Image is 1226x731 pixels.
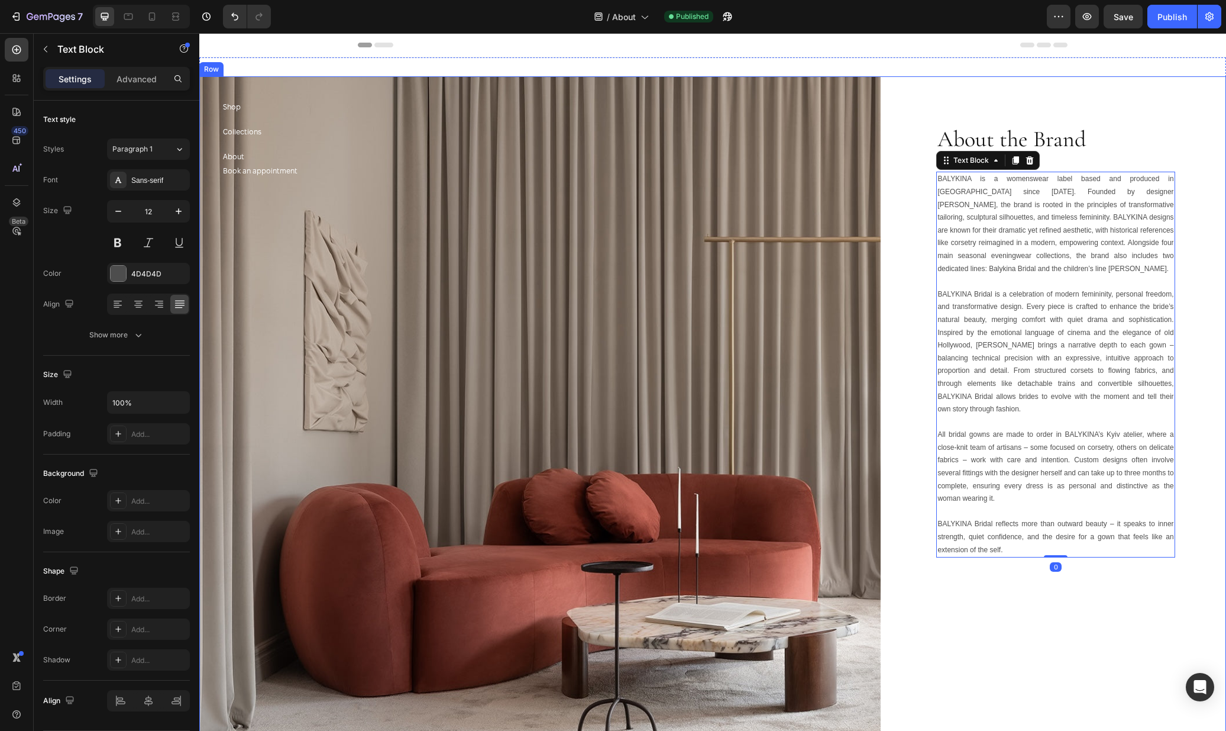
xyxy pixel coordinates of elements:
div: Color [43,495,62,506]
button: Paragraph 1 [107,139,190,160]
div: Styles [43,144,64,154]
div: Add... [131,496,187,507]
span: / [607,11,610,23]
div: Size [43,367,75,383]
div: 4D4D4D [131,269,187,279]
div: Publish [1157,11,1187,23]
div: Width [43,397,63,408]
div: Align [43,693,77,709]
div: Text Block [752,122,792,133]
div: Border [43,593,66,604]
p: Advanced [117,73,157,85]
button: Show more [43,324,190,346]
div: Align [43,297,76,313]
div: Undo/Redo [223,5,271,28]
div: 450 [11,126,28,136]
div: Font [43,175,58,185]
div: Add... [131,429,187,440]
button: 7 [5,5,88,28]
div: Background [43,466,101,482]
p: BALYKINA Bridal reflects more than outward beauty – it speaks to inner strength, quiet confidence... [738,485,974,523]
p: Text Block [57,42,158,56]
a: Shop [24,67,41,80]
iframe: Design area [199,33,1226,731]
button: Save [1104,5,1143,28]
div: Add... [131,624,187,635]
div: Color [43,268,62,279]
span: Save [1114,12,1133,22]
span: Paragraph 1 [112,144,153,154]
div: Padding [43,429,70,439]
div: Corner [43,624,67,635]
div: 0 [850,529,862,539]
a: Collections [24,92,62,105]
div: Row [2,31,22,41]
div: Open Intercom Messenger [1186,673,1214,701]
div: Sans-serif [131,175,187,186]
p: BALYKINA Bridal is a celebration of modern femininity, personal freedom, and transformative desig... [738,255,974,383]
a: Book an appointment [24,131,98,144]
div: Image [43,526,64,537]
button: Publish [1147,5,1197,28]
div: Text style [43,114,76,125]
a: About [24,117,45,130]
div: Shadow [43,655,70,665]
input: Auto [108,392,189,413]
div: Add... [131,594,187,604]
div: Add... [131,527,187,537]
div: Shape [43,563,81,579]
p: Settings [59,73,92,85]
p: BALYKINA is a womenswear label based and produced in [GEOGRAPHIC_DATA] since [DATE]. Founded by d... [738,140,974,242]
span: About [612,11,636,23]
h2: About the Brand [737,91,975,122]
div: Size [43,203,75,219]
p: All bridal gowns are made to order in BALYKINA’s Kyiv atelier, where a close-knit team of artisan... [738,395,974,472]
span: Published [676,11,709,22]
div: Add... [131,655,187,666]
p: 7 [77,9,83,24]
div: Show more [89,329,144,341]
div: Beta [9,217,28,226]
